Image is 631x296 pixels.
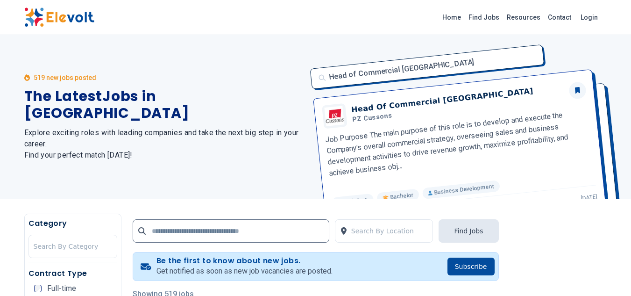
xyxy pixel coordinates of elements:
a: Contact [544,10,575,25]
input: Full-time [34,285,42,292]
img: Elevolt [24,7,94,27]
a: Login [575,8,603,27]
a: Resources [503,10,544,25]
a: Home [439,10,465,25]
p: 519 new jobs posted [34,73,96,82]
button: Find Jobs [439,219,498,243]
h4: Be the first to know about new jobs. [156,256,333,266]
h5: Category [28,218,117,229]
a: Find Jobs [465,10,503,25]
button: Subscribe [447,258,495,275]
h1: The Latest Jobs in [GEOGRAPHIC_DATA] [24,88,305,122]
span: Full-time [47,285,76,292]
h5: Contract Type [28,268,117,279]
h2: Explore exciting roles with leading companies and take the next big step in your career. Find you... [24,127,305,161]
p: Get notified as soon as new job vacancies are posted. [156,266,333,277]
